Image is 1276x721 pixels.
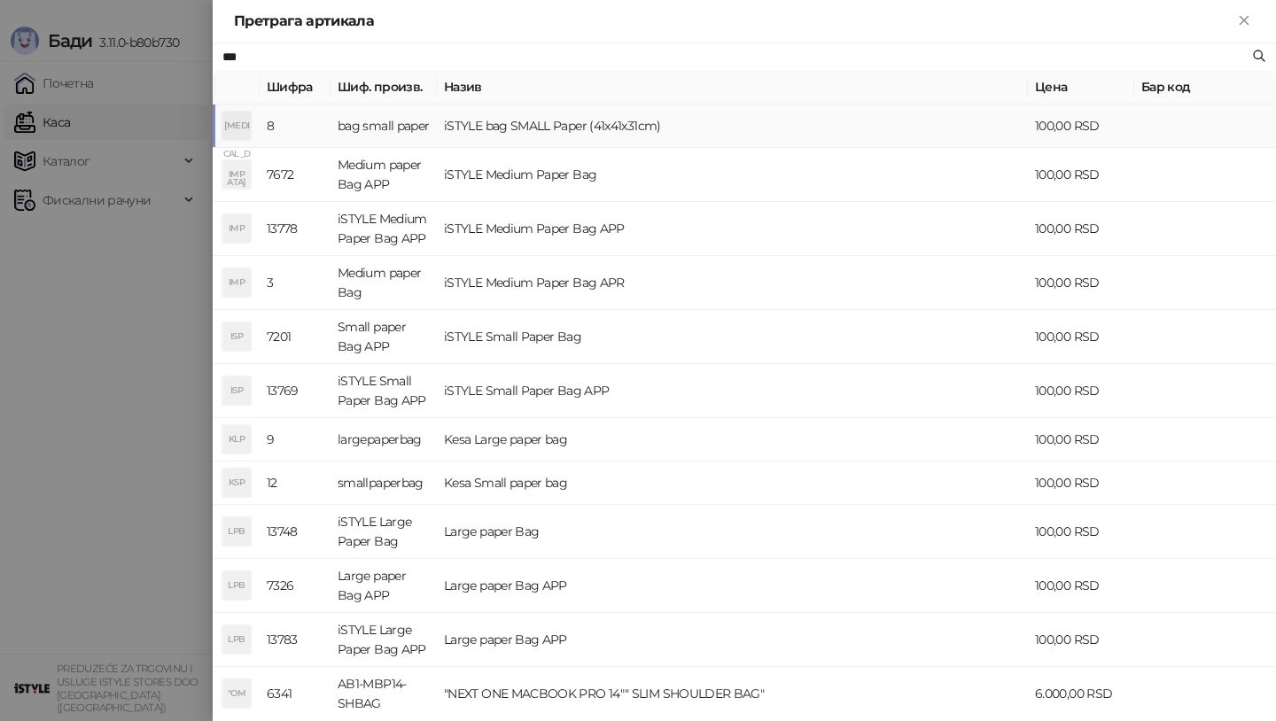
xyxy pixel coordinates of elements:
[260,105,331,148] td: 8
[331,461,437,505] td: smallpaperbag
[437,559,1028,613] td: Large paper Bag APP
[1028,70,1134,105] th: Цена
[222,571,251,600] div: LPB
[1028,256,1134,310] td: 100,00 RSD
[1028,559,1134,613] td: 100,00 RSD
[1028,418,1134,461] td: 100,00 RSD
[260,310,331,364] td: 7201
[331,364,437,418] td: iSTYLE Small Paper Bag APP
[1028,310,1134,364] td: 100,00 RSD
[260,505,331,559] td: 13748
[1028,461,1134,505] td: 100,00 RSD
[331,667,437,721] td: AB1-MBP14-SHBAG
[260,667,331,721] td: 6341
[1028,105,1134,148] td: 100,00 RSD
[260,202,331,256] td: 13778
[1028,505,1134,559] td: 100,00 RSD
[331,505,437,559] td: iSTYLE Large Paper Bag
[1028,202,1134,256] td: 100,00 RSD
[222,268,251,297] div: IMP
[331,613,437,667] td: iSTYLE Large Paper Bag APP
[222,517,251,546] div: LPB
[260,256,331,310] td: 3
[260,613,331,667] td: 13783
[260,148,331,202] td: 7672
[260,559,331,613] td: 7326
[331,202,437,256] td: iSTYLE Medium Paper Bag APP
[437,310,1028,364] td: iSTYLE Small Paper Bag
[260,461,331,505] td: 12
[437,105,1028,148] td: iSTYLE bag SMALL Paper (41x41x31cm)
[234,11,1233,32] div: Претрага артикала
[331,70,437,105] th: Шиф. произв.
[437,418,1028,461] td: Kesa Large paper bag
[222,322,251,351] div: ISP
[331,310,437,364] td: Small paper Bag APP
[1028,667,1134,721] td: 6.000,00 RSD
[331,559,437,613] td: Large paper Bag APP
[1134,70,1276,105] th: Бар код
[437,364,1028,418] td: iSTYLE Small Paper Bag APP
[437,461,1028,505] td: Kesa Small paper bag
[222,679,251,708] div: "OM
[437,667,1028,721] td: "NEXT ONE MACBOOK PRO 14"" SLIM SHOULDER BAG"
[437,148,1028,202] td: iSTYLE Medium Paper Bag
[222,160,251,189] div: IMP
[1233,11,1255,32] button: Close
[260,418,331,461] td: 9
[260,364,331,418] td: 13769
[331,256,437,310] td: Medium paper Bag
[222,376,251,405] div: ISP
[1028,148,1134,202] td: 100,00 RSD
[222,625,251,654] div: LPB
[222,425,251,454] div: KLP
[222,214,251,243] div: IMP
[437,256,1028,310] td: iSTYLE Medium Paper Bag APR
[1028,364,1134,418] td: 100,00 RSD
[1028,613,1134,667] td: 100,00 RSD
[222,112,251,140] div: [MEDICAL_DATA]
[222,469,251,497] div: KSP
[260,70,331,105] th: Шифра
[437,505,1028,559] td: Large paper Bag
[437,70,1028,105] th: Назив
[331,148,437,202] td: Medium paper Bag APP
[331,418,437,461] td: largepaperbag
[437,202,1028,256] td: iSTYLE Medium Paper Bag APP
[437,613,1028,667] td: Large paper Bag APP
[331,105,437,148] td: bag small paper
